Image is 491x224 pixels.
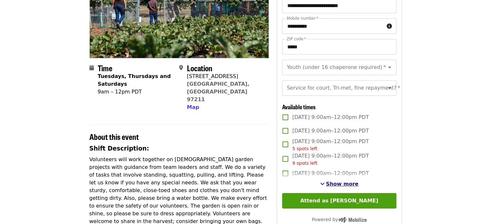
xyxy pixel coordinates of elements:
span: Map [187,104,199,110]
span: Powered by [312,217,367,222]
button: Open [385,63,394,72]
a: [GEOGRAPHIC_DATA], [GEOGRAPHIC_DATA] 97211 [187,81,250,102]
span: Location [187,62,212,73]
div: [STREET_ADDRESS] [187,73,264,80]
span: [DATE] 9:00am–12:00pm PDT [292,170,369,177]
span: 9 spots left [292,161,317,166]
label: ZIP code [287,37,306,41]
button: Map [187,103,199,111]
label: Mobile number [287,16,318,20]
span: 5 spots left [292,146,317,151]
span: Time [98,62,112,73]
div: 9am – 12pm PDT [98,88,174,96]
button: Open [385,83,394,93]
i: circle-info icon [387,23,392,29]
span: Show more [326,181,359,187]
input: ZIP code [282,39,396,54]
strong: Shift Description: [89,145,149,152]
img: Powered by Mobilize [338,217,367,223]
span: [DATE] 9:00am–12:00pm PDT [292,152,369,167]
button: See more timeslots [320,180,359,188]
span: [DATE] 9:00am–12:00pm PDT [292,113,369,121]
i: calendar icon [89,65,94,71]
button: Attend as [PERSON_NAME] [282,193,396,209]
strong: Tuesdays, Thursdays and Saturdays [98,73,171,87]
span: About this event [89,131,139,142]
input: Mobile number [282,18,384,34]
span: [DATE] 9:00am–12:00pm PDT [292,138,369,152]
span: Available times [282,102,316,111]
i: map-marker-alt icon [179,65,183,71]
span: [DATE] 9:00am–12:00pm PDT [292,127,369,135]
